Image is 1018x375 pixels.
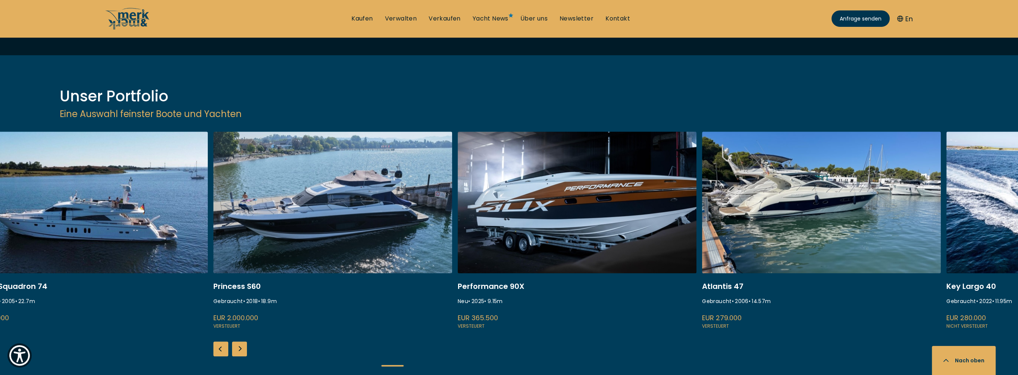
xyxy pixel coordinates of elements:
[429,15,461,23] a: Verkaufen
[232,341,247,356] div: Next slide
[605,15,630,23] a: Kontakt
[932,346,996,375] button: Nach oben
[473,15,508,23] a: Yacht News
[840,15,881,23] span: Anfrage senden
[831,10,890,27] a: Anfrage senden
[560,15,593,23] a: Newsletter
[897,14,913,24] button: En
[7,343,32,368] button: Show Accessibility Preferences
[385,15,417,23] a: Verwalten
[213,341,228,356] div: Previous slide
[351,15,373,23] a: Kaufen
[520,15,548,23] a: Über uns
